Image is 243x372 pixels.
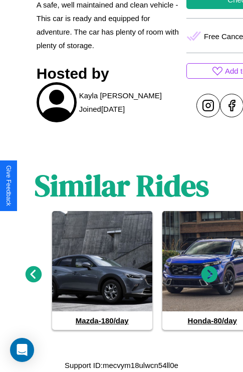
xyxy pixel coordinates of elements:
p: Joined [DATE] [79,102,125,116]
div: Open Intercom Messenger [10,338,34,362]
p: Support ID: mecvym18ulwcn54ll0e [65,358,178,372]
h3: Hosted by [37,65,181,82]
h1: Similar Rides [35,165,209,206]
h4: Mazda - 180 /day [52,311,152,330]
p: Kayla [PERSON_NAME] [79,89,162,102]
div: Give Feedback [5,165,12,206]
a: Mazda-180/day [52,211,152,330]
